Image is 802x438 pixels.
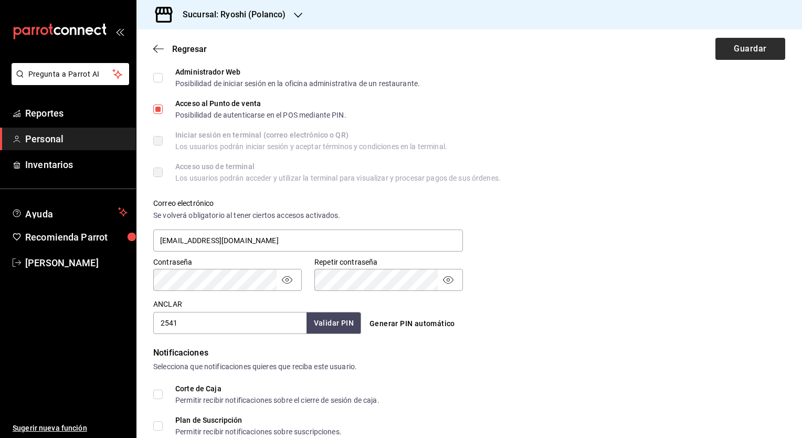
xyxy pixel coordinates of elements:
[13,424,87,432] font: Sugerir nueva función
[281,274,293,286] button: Campo de contraseña
[25,257,99,268] font: [PERSON_NAME]
[153,312,307,334] input: 3 a 6 dígitos
[25,159,73,170] font: Inventarios
[175,416,342,424] div: Plan de Suscripción
[442,274,455,286] button: Campo de contraseña
[175,80,420,87] div: Posibilidad de iniciar sesión en la oficina administrativa de un restaurante.
[153,200,463,207] label: Correo electrónico
[175,428,342,435] div: Permitir recibir notificaciones sobre suscripciones.
[175,174,501,182] div: Los usuarios podrán acceder y utilizar la terminal para visualizar y procesar pagos de sus órdenes.
[25,108,64,119] font: Reportes
[25,206,114,218] span: Ayuda
[175,385,379,392] div: Corte de Caja
[175,143,447,150] div: Los usuarios podrán iniciar sesión y aceptar términos y condiciones en la terminal.
[12,63,129,85] button: Pregunta a Parrot AI
[153,210,463,221] div: Se volverá obligatorio al tener ciertos accesos activados.
[175,163,501,170] div: Acceso uso de terminal
[172,44,207,54] span: Regresar
[715,38,785,60] button: Guardar
[365,314,459,333] button: Generar PIN automático
[153,361,785,372] div: Selecciona que notificaciones quieres que reciba este usuario.
[175,131,447,139] div: Iniciar sesión en terminal (correo electrónico o QR)
[174,8,286,21] h3: Sucursal: Ryoshi (Polanco)
[153,44,207,54] button: Regresar
[175,111,346,119] div: Posibilidad de autenticarse en el POS mediante PIN.
[175,397,379,404] div: Permitir recibir notificaciones sobre el cierre de sesión de caja.
[25,133,64,144] font: Personal
[115,27,124,36] button: open_drawer_menu
[28,69,113,80] span: Pregunta a Parrot AI
[175,100,346,107] div: Acceso al Punto de venta
[7,76,129,87] a: Pregunta a Parrot AI
[175,68,420,76] div: Administrador Web
[314,258,463,266] label: Repetir contraseña
[307,312,361,334] button: Validar PIN
[25,232,108,243] font: Recomienda Parrot
[153,347,785,359] div: Notificaciones
[153,258,302,266] label: Contraseña
[153,300,182,308] label: ANCLAR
